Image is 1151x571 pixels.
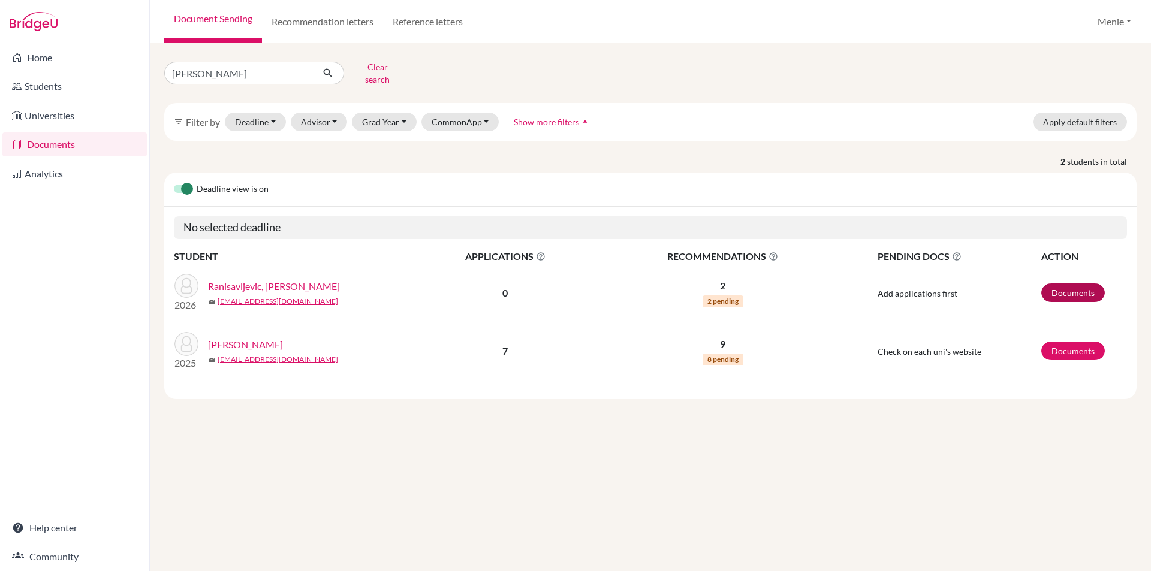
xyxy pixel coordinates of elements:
[1060,155,1067,168] strong: 2
[1092,10,1137,33] button: Menie
[1041,342,1105,360] a: Documents
[186,116,220,128] span: Filter by
[2,162,147,186] a: Analytics
[174,216,1127,239] h5: No selected deadline
[598,249,848,264] span: RECOMMENDATIONS
[414,249,596,264] span: APPLICATIONS
[174,356,198,370] p: 2025
[878,346,981,357] span: Check on each uni's website
[598,279,848,293] p: 2
[174,117,183,126] i: filter_list
[2,104,147,128] a: Universities
[174,298,198,312] p: 2026
[502,287,508,298] b: 0
[174,274,198,298] img: Ranisavljevic, Luka
[291,113,348,131] button: Advisor
[164,62,313,84] input: Find student by name...
[218,354,338,365] a: [EMAIL_ADDRESS][DOMAIN_NAME]
[352,113,417,131] button: Grad Year
[1067,155,1137,168] span: students in total
[218,296,338,307] a: [EMAIL_ADDRESS][DOMAIN_NAME]
[2,74,147,98] a: Students
[208,298,215,306] span: mail
[208,279,340,294] a: Ranisavljevic, [PERSON_NAME]
[344,58,411,89] button: Clear search
[1033,113,1127,131] button: Apply default filters
[174,332,198,356] img: Stoesz, Lukas
[514,117,579,127] span: Show more filters
[10,12,58,31] img: Bridge-U
[703,295,743,307] span: 2 pending
[703,354,743,365] span: 8 pending
[421,113,499,131] button: CommonApp
[2,516,147,540] a: Help center
[878,249,1040,264] span: PENDING DOCS
[208,357,215,364] span: mail
[2,545,147,569] a: Community
[174,249,414,264] th: STUDENT
[502,345,508,357] b: 7
[1041,249,1127,264] th: ACTION
[598,337,848,351] p: 9
[197,182,269,197] span: Deadline view is on
[1041,283,1105,302] a: Documents
[2,46,147,70] a: Home
[208,337,283,352] a: [PERSON_NAME]
[2,132,147,156] a: Documents
[579,116,591,128] i: arrow_drop_up
[878,288,957,298] span: Add applications first
[504,113,601,131] button: Show more filtersarrow_drop_up
[225,113,286,131] button: Deadline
